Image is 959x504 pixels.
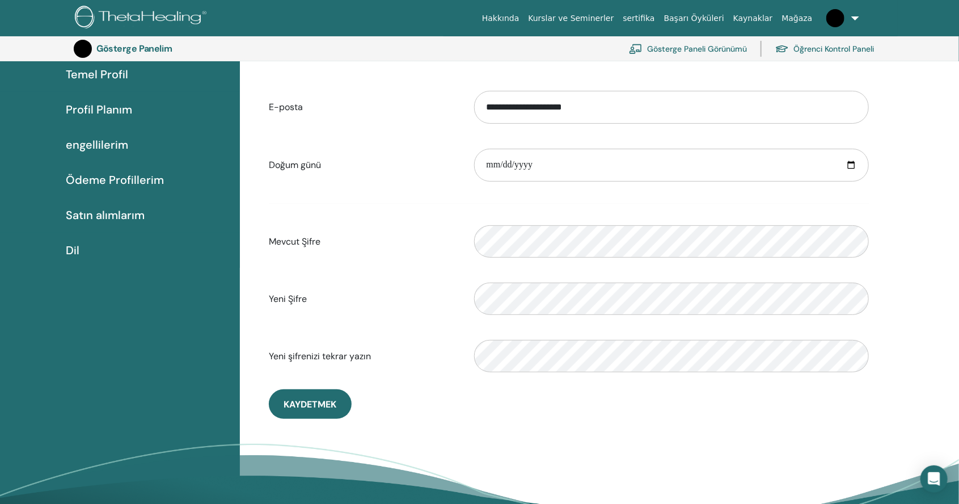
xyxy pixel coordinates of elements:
[660,8,729,29] a: Başarı Öyküleri
[793,44,874,54] font: Öğrenci Kontrol Paneli
[269,101,303,113] font: E-posta
[269,236,320,247] font: Mevcut Şifre
[269,159,321,171] font: Doğum günü
[826,9,844,27] img: default.jpg
[66,208,145,222] font: Satın alımlarım
[66,137,128,152] font: engellilerim
[66,102,132,117] font: Profil Planım
[478,8,524,29] a: Hakkında
[528,14,614,23] font: Kurslar ve Seminerler
[96,43,172,54] font: Gösterge Panelim
[618,8,659,29] a: sertifika
[66,173,164,187] font: Ödeme Profillerim
[75,6,210,31] img: logo.png
[74,40,92,58] img: default.jpg
[66,243,79,258] font: Dil
[777,8,817,29] a: Mağaza
[664,14,724,23] font: Başarı Öyküleri
[482,14,519,23] font: Hakkında
[623,14,654,23] font: sertifika
[729,8,778,29] a: Kaynaklar
[269,293,307,305] font: Yeni Şifre
[269,350,371,362] font: Yeni şifrenizi tekrar yazın
[629,36,747,61] a: Gösterge Paneli Görünümü
[284,398,336,410] font: Kaydetmek
[647,44,747,54] font: Gösterge Paneli Görünümü
[920,465,948,493] div: Open Intercom Messenger
[733,14,773,23] font: Kaynaklar
[523,8,618,29] a: Kurslar ve Seminerler
[781,14,812,23] font: Mağaza
[775,36,874,61] a: Öğrenci Kontrol Paneli
[775,44,789,54] img: graduation-cap.svg
[629,44,643,54] img: chalkboard-teacher.svg
[66,67,128,82] font: Temel Profil
[269,389,352,419] button: Kaydetmek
